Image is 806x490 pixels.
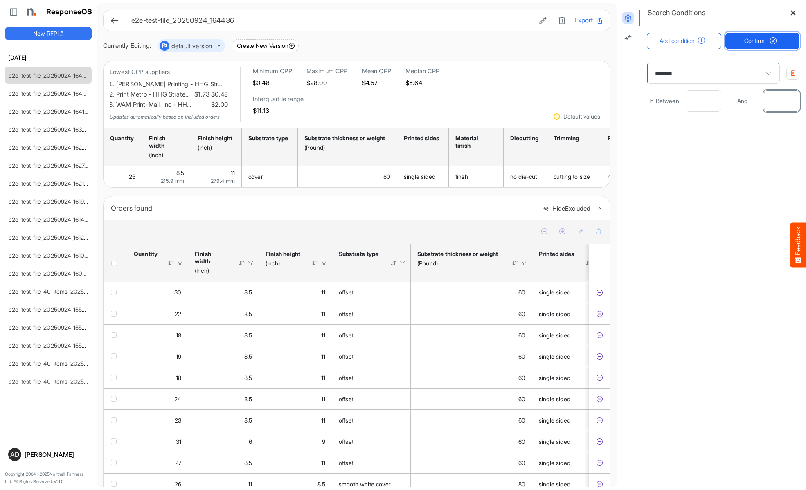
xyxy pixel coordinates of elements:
[9,306,91,313] a: e2e-test-file_20250924_155915
[176,438,181,445] span: 31
[9,234,91,241] a: e2e-test-file_20250924_161235
[595,310,603,318] button: Exclude
[411,409,532,431] td: 60 is template cell Column Header httpsnorthellcomontologiesmapping-rulesmaterialhasmaterialthick...
[411,303,532,324] td: 60 is template cell Column Header httpsnorthellcomontologiesmapping-rulesmaterialhasmaterialthick...
[362,67,391,75] h6: Mean CPP
[518,438,525,445] span: 60
[259,303,332,324] td: 11 is template cell Column Header httpsnorthellcomontologiesmapping-rulesmeasurementhasfinishsize...
[244,459,252,466] span: 8.5
[9,324,93,331] a: e2e-test-file_20250924_155800
[518,481,525,488] span: 80
[539,438,570,445] span: single sided
[104,409,127,431] td: checkbox
[9,216,91,223] a: e2e-test-file_20250924_161429
[298,166,397,187] td: 80 is template cell Column Header httpsnorthellcomontologiesmapping-rulesmaterialhasmaterialthick...
[5,471,92,485] p: Copyright 2004 - 2025 Northell Partners Ltd. All Rights Reserved. v 1.1.0
[175,459,181,466] span: 27
[595,416,603,425] button: Exclude
[321,289,325,296] span: 11
[554,135,592,142] div: Trimming
[455,135,494,149] div: Material finish
[405,67,440,75] h6: Median CPP
[191,166,242,187] td: 11 is template cell Column Header httpsnorthellcomontologiesmapping-rulesmeasurementhasfinishsize...
[116,79,228,90] li: [PERSON_NAME] Printing - HHG Str…
[259,452,332,473] td: 11 is template cell Column Header httpsnorthellcomontologiesmapping-rulesmeasurementhasfinishsize...
[259,346,332,367] td: 11 is template cell Column Header httpsnorthellcomontologiesmapping-rulesmeasurementhasfinishsize...
[339,417,353,424] span: offset
[317,481,325,488] span: 8.5
[259,367,332,388] td: 11 is template cell Column Header httpsnorthellcomontologiesmapping-rulesmeasurementhasfinishsize...
[332,388,411,409] td: offset is template cell Column Header httpsnorthellcomontologiesmapping-rulesmaterialhassubstrate...
[332,346,411,367] td: offset is template cell Column Header httpsnorthellcomontologiesmapping-rulesmaterialhassubstrate...
[399,259,406,267] div: Filter Icon
[339,438,353,445] span: offset
[404,173,435,180] span: single sided
[589,452,612,473] td: f995857e-24d0-4743-9394-09b329ac956a is template cell Column Header
[405,79,440,86] h5: $5.64
[110,135,133,142] div: Quantity
[188,388,259,409] td: 8.5 is template cell Column Header httpsnorthellcomontologiesmapping-rulesmeasurementhasfinishsiz...
[10,451,19,458] span: AD
[209,100,228,110] span: $2.00
[127,367,188,388] td: 18 is template cell Column Header httpsnorthellcomontologiesmapping-rulesorderhasquantity
[539,353,570,360] span: single sided
[232,39,299,52] button: Create New Version
[397,166,449,187] td: single sided is template cell Column Header httpsnorthellcomontologiesmapping-rulesmanufacturingh...
[648,7,705,18] h6: Search Conditions
[518,459,525,466] span: 60
[9,198,90,205] a: e2e-test-file_20250924_161957
[198,135,232,142] div: Finish height
[539,332,570,339] span: single sided
[532,431,606,452] td: single sided is template cell Column Header httpsnorthellcomontologiesmapping-rulesmanufacturingh...
[539,396,570,402] span: single sided
[253,67,292,75] h6: Minimum CPP
[242,166,298,187] td: cover is template cell Column Header httpsnorthellcomontologiesmapping-rulesmaterialhassubstratem...
[595,480,603,488] button: Exclude
[320,259,328,267] div: Filter Icon
[9,180,91,187] a: e2e-test-file_20250924_162142
[129,173,135,180] span: 25
[518,310,525,317] span: 60
[647,33,721,49] button: Add condition
[339,353,353,360] span: offset
[411,452,532,473] td: 60 is template cell Column Header httpsnorthellcomontologiesmapping-rulesmaterialhasmaterialthick...
[46,8,92,16] h1: ResponseOS
[244,310,252,317] span: 8.5
[23,4,39,20] img: Northell
[25,452,88,458] div: [PERSON_NAME]
[9,270,91,277] a: e2e-test-file_20250924_160917
[175,481,181,488] span: 26
[411,388,532,409] td: 60 is template cell Column Header httpsnorthellcomontologiesmapping-rulesmaterialhasmaterialthick...
[104,282,127,303] td: checkbox
[253,95,304,103] h6: Interquartile range
[539,459,570,466] span: single sided
[518,332,525,339] span: 60
[332,282,411,303] td: offset is template cell Column Header httpsnorthellcomontologiesmapping-rulesmaterialhassubstrate...
[175,310,181,317] span: 22
[142,166,191,187] td: 8.5 is template cell Column Header httpsnorthellcomontologiesmapping-rulesmeasurementhasfinishsiz...
[332,367,411,388] td: offset is template cell Column Header httpsnorthellcomontologiesmapping-rulesmaterialhassubstrate...
[103,41,151,51] div: Currently Editing:
[532,409,606,431] td: single sided is template cell Column Header httpsnorthellcomontologiesmapping-rulesmanufacturingh...
[188,409,259,431] td: 8.5 is template cell Column Header httpsnorthellcomontologiesmapping-rulesmeasurementhasfinishsiz...
[595,374,603,382] button: Exclude
[9,108,91,115] a: e2e-test-file_20250924_164137
[595,395,603,403] button: Exclude
[411,324,532,346] td: 60 is template cell Column Header httpsnorthellcomontologiesmapping-rulesmaterialhasmaterialthick...
[176,259,184,267] div: Filter Icon
[608,173,634,180] span: no folding
[248,173,263,180] span: cover
[104,244,127,282] th: Header checkbox
[554,173,590,180] span: cutting to size
[306,79,348,86] h5: $28.00
[174,396,181,402] span: 24
[362,79,391,86] h5: $4.57
[9,126,92,133] a: e2e-test-file_20250924_163739
[411,346,532,367] td: 60 is template cell Column Header httpsnorthellcomontologiesmapping-rulesmaterialhasmaterialthick...
[104,388,127,409] td: checkbox
[244,417,252,424] span: 8.5
[131,17,530,24] h6: e2e-test-file_20250924_164436
[321,417,325,424] span: 11
[417,260,501,267] div: (Pound)
[116,100,228,110] li: WAM Print-Mail, Inc - HH…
